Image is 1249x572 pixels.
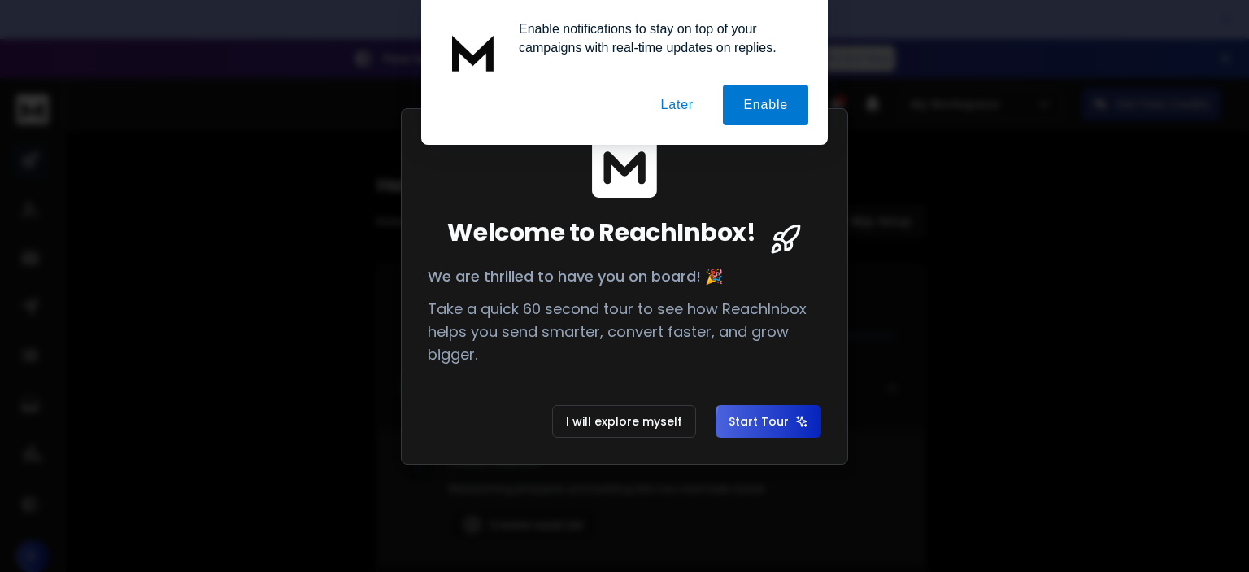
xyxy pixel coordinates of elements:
button: Enable [723,85,808,125]
div: Enable notifications to stay on top of your campaigns with real-time updates on replies. [506,20,808,57]
span: Welcome to ReachInbox! [447,218,755,247]
p: We are thrilled to have you on board! 🎉 [428,265,821,288]
button: Start Tour [716,405,821,438]
span: Start Tour [729,413,808,430]
img: notification icon [441,20,506,85]
button: Later [640,85,713,125]
p: Take a quick 60 second tour to see how ReachInbox helps you send smarter, convert faster, and gro... [428,298,821,366]
button: I will explore myself [552,405,696,438]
